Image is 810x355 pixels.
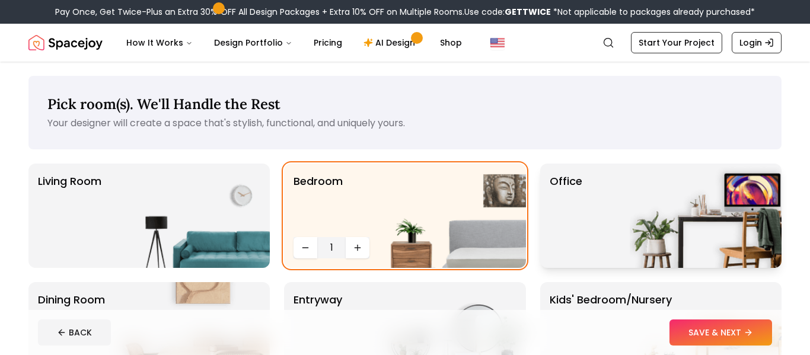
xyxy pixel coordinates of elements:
p: Living Room [38,173,101,258]
span: *Not applicable to packages already purchased* [551,6,755,18]
span: 1 [322,241,341,255]
p: Office [550,173,582,258]
a: Pricing [304,31,352,55]
p: Bedroom [294,173,343,232]
button: Design Portfolio [205,31,302,55]
a: AI Design [354,31,428,55]
a: Spacejoy [28,31,103,55]
div: Pay Once, Get Twice-Plus an Extra 30% OFF All Design Packages + Extra 10% OFF on Multiple Rooms. [55,6,755,18]
img: Spacejoy Logo [28,31,103,55]
img: United States [490,36,505,50]
button: How It Works [117,31,202,55]
nav: Global [28,24,782,62]
button: Increase quantity [346,237,369,258]
button: BACK [38,319,111,346]
button: Decrease quantity [294,237,317,258]
b: GETTWICE [505,6,551,18]
nav: Main [117,31,471,55]
img: Bedroom [374,164,526,268]
img: Living Room [118,164,270,268]
a: Start Your Project [631,32,722,53]
a: Shop [430,31,471,55]
span: Use code: [464,6,551,18]
img: Office [630,164,782,268]
span: Pick room(s). We'll Handle the Rest [47,95,280,113]
button: SAVE & NEXT [669,319,772,346]
a: Login [732,32,782,53]
p: Your designer will create a space that's stylish, functional, and uniquely yours. [47,116,763,130]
